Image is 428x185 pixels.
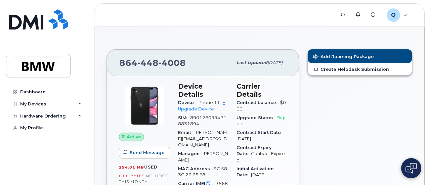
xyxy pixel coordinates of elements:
span: Initial Activation Date [237,166,274,177]
span: [PERSON_NAME] [178,151,228,162]
span: Device [178,100,198,105]
span: MAC Address [178,166,214,171]
span: iPhone 11 [198,100,220,105]
span: Contract Start Date [237,130,285,135]
a: + Upgrade Device [178,100,225,111]
span: 448 [137,58,159,68]
span: 8901260994718831894 [178,115,226,126]
button: Send Message [119,147,170,159]
button: Add Roaming Package [308,49,412,63]
span: used [144,165,158,170]
span: [PERSON_NAME][EMAIL_ADDRESS][DOMAIN_NAME] [178,130,227,147]
h3: Carrier Details [237,82,287,98]
span: Last updated [237,60,267,65]
span: 294.01 MB [119,165,144,170]
span: [DATE] [251,172,265,177]
a: Create Helpdesk Submission [308,63,412,75]
span: Active [127,134,141,140]
span: Upgrade Status [237,115,276,120]
span: Contract Expiry Date [237,145,271,156]
span: 4008 [159,58,186,68]
span: [DATE] [267,60,283,65]
span: SIM [178,115,190,120]
img: iPhone_11.jpg [124,86,165,126]
span: 864 [119,58,186,68]
span: Send Message [130,149,165,156]
span: Contract Expired [237,151,285,162]
span: 0.00 Bytes [119,174,144,178]
span: Email [178,130,195,135]
span: Contract balance [237,100,280,105]
img: Open chat [405,163,417,174]
h3: Device Details [178,82,228,98]
span: Manager [178,151,203,156]
span: $0.00 [237,100,287,111]
span: Add Roaming Package [313,54,374,60]
span: [DATE] [237,136,251,141]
